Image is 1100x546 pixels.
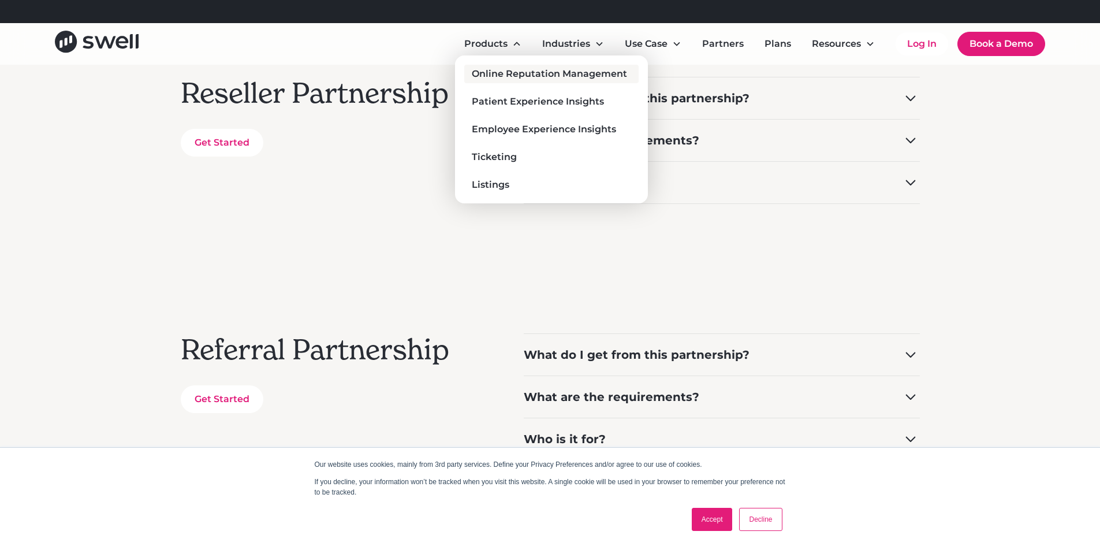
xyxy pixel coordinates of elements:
a: Ticketing [464,148,639,166]
a: Employee Experience Insights [464,120,639,139]
p: Our website uses cookies, mainly from 3rd party services. Define your Privacy Preferences and/or ... [315,459,786,470]
h2: Reseller Partnership [181,77,478,110]
div: Industries [533,32,613,55]
div: Employee Experience Insights [472,122,616,136]
a: Patient Experience Insights [464,92,639,111]
div: What are the requirements? [524,389,699,405]
a: Online Reputation Management [464,65,639,83]
h2: Referral Partnership [181,333,478,367]
a: Book a Demo [957,32,1045,56]
a: Listings [464,176,639,194]
a: Accept [692,508,733,531]
div: Products [455,32,531,55]
p: If you decline, your information won’t be tracked when you visit this website. A single cookie wi... [315,477,786,497]
div: Resources [803,32,884,55]
div: Use Case [616,32,691,55]
a: Get Started [181,129,263,157]
div: Resources [812,37,861,51]
div: Patient Experience Insights [472,95,604,109]
div: What do I get from this partnership? [524,347,750,363]
div: Industries [542,37,590,51]
nav: Products [455,55,648,203]
div: Ticketing [472,150,517,164]
div: Products [464,37,508,51]
a: Partners [693,32,753,55]
div: Who is it for? [524,431,606,447]
a: home [55,31,139,57]
div: Listings [472,178,509,192]
a: Plans [755,32,800,55]
a: Log In [896,32,948,55]
div: Online Reputation Management [472,67,627,81]
a: Get Started [181,385,263,413]
a: Decline [739,508,782,531]
div: Use Case [625,37,668,51]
